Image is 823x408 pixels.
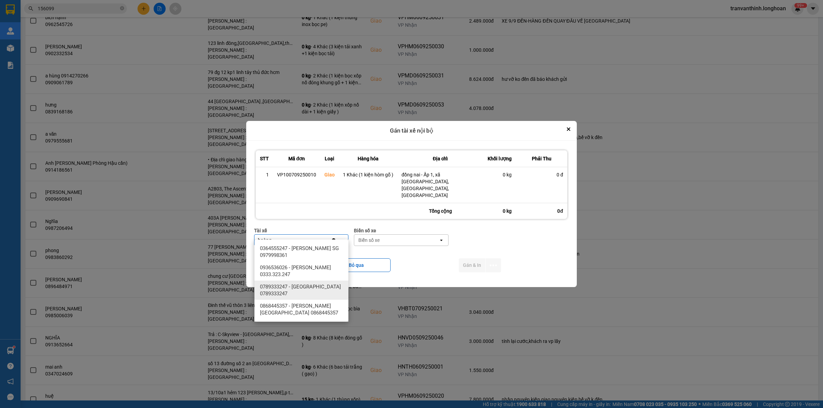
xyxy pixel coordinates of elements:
button: Close [564,125,573,133]
div: 0 kg [487,171,512,178]
div: STT [260,154,269,163]
div: Loại [324,154,335,163]
button: Gán & In [459,258,485,272]
div: Khối lượng [487,154,512,163]
div: Gán tài xế nội bộ [246,121,577,141]
div: 1 [260,171,269,178]
div: đồng nai - Ấp 1, xã [GEOGRAPHIC_DATA], [GEOGRAPHIC_DATA], [GEOGRAPHIC_DATA] [402,171,479,199]
span: 0868445357 - [PERSON_NAME][GEOGRAPHIC_DATA] 0868445357 [260,302,346,316]
div: Hàng hóa [343,154,393,163]
div: 1 Khác (1 kiện hòm gỗ ) [343,171,393,178]
span: 0936536026 - [PERSON_NAME] 0333.323.247 [260,264,346,278]
svg: open [338,237,344,243]
div: Tổng cộng [397,203,483,219]
div: 0 kg [483,203,516,219]
button: Bỏ qua [322,258,391,272]
svg: Clear value [331,237,336,243]
div: 0 đ [520,171,563,178]
svg: open [439,237,444,243]
div: Tài xế [254,227,348,234]
div: Phải Thu [520,154,563,163]
div: Biển số xe [354,227,448,234]
div: Biển số xe [358,237,380,244]
div: Giao [324,171,335,178]
div: 0đ [516,203,567,219]
div: Mã đơn [277,154,316,163]
span: 0364555247 - [PERSON_NAME] SG 0979998361 [260,245,346,259]
div: VP100709250010 [277,171,316,178]
span: 0789333247 - [GEOGRAPHIC_DATA] 0789333247 [260,283,346,297]
ul: Menu [254,239,348,322]
div: dialog [246,121,577,287]
div: Địa chỉ [402,154,479,163]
